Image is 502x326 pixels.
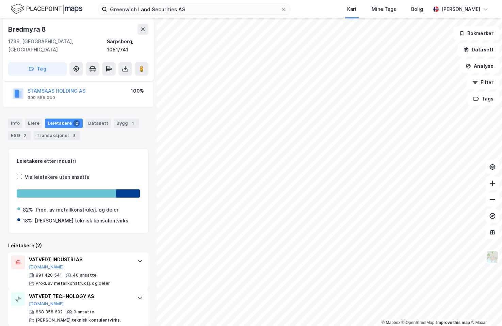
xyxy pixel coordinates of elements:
[36,281,110,286] div: Prod. av metallkonstruksj. og deler
[402,320,435,325] a: OpenStreetMap
[23,206,33,214] div: 82%
[8,242,148,250] div: Leietakere (2)
[114,119,139,128] div: Bygg
[23,217,32,225] div: 18%
[8,131,31,140] div: ESG
[45,119,83,128] div: Leietakere
[25,173,90,181] div: Vis leietakere uten ansatte
[8,119,22,128] div: Info
[468,293,502,326] iframe: Chat Widget
[29,264,64,270] button: [DOMAIN_NAME]
[29,255,130,264] div: VATVEDT INDUSTRI AS
[8,37,107,54] div: 1739, [GEOGRAPHIC_DATA], [GEOGRAPHIC_DATA]
[29,292,130,300] div: VATVEDT TECHNOLOGY AS
[35,217,130,225] div: [PERSON_NAME] teknisk konsulentvirks.
[28,95,55,100] div: 990 585 040
[411,5,423,13] div: Bolig
[73,120,80,127] div: 2
[107,4,281,14] input: Søk på adresse, matrikkel, gårdeiere, leietakere eller personer
[8,62,67,76] button: Tag
[17,157,140,165] div: Leietakere etter industri
[129,120,136,127] div: 1
[486,250,499,263] img: Z
[29,301,64,307] button: [DOMAIN_NAME]
[436,320,470,325] a: Improve this map
[36,317,121,323] div: [PERSON_NAME] teknisk konsulentvirks.
[73,273,97,278] div: 40 ansatte
[36,273,62,278] div: 991 420 541
[36,206,118,214] div: Prod. av metallkonstruksj. og deler
[467,76,499,89] button: Filter
[85,119,111,128] div: Datasett
[453,27,499,40] button: Bokmerker
[74,309,94,315] div: 9 ansatte
[11,3,82,15] img: logo.f888ab2527a4732fd821a326f86c7f29.svg
[441,5,480,13] div: [PERSON_NAME]
[458,43,499,57] button: Datasett
[25,119,42,128] div: Eiere
[131,87,144,95] div: 100%
[71,132,78,139] div: 8
[36,309,63,315] div: 868 358 602
[372,5,396,13] div: Mine Tags
[460,59,499,73] button: Analyse
[347,5,357,13] div: Kart
[34,131,80,140] div: Transaksjoner
[21,132,28,139] div: 2
[8,24,47,35] div: Bredmyra 8
[107,37,148,54] div: Sarpsborg, 1051/741
[468,293,502,326] div: Kontrollprogram for chat
[382,320,400,325] a: Mapbox
[468,92,499,106] button: Tags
